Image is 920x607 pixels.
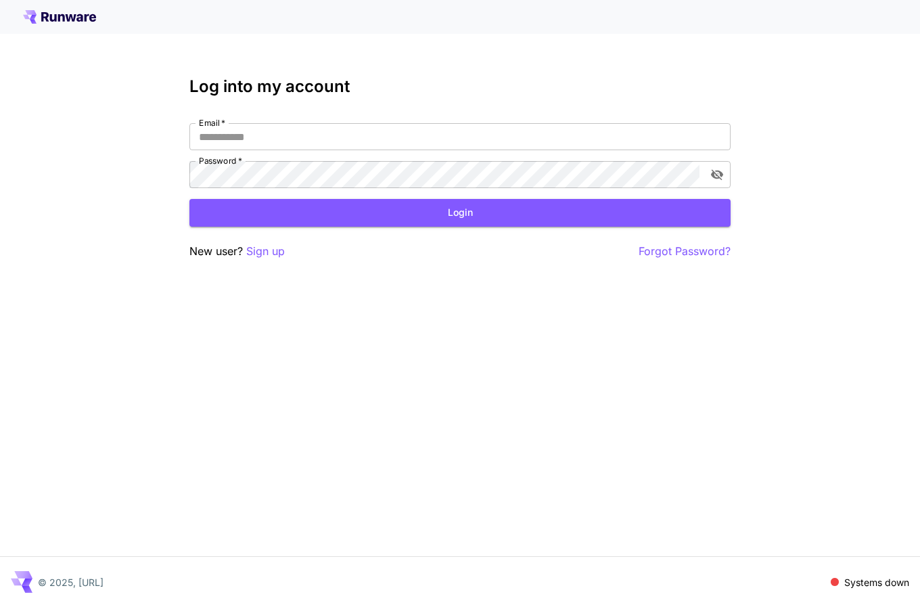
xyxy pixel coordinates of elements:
[199,155,242,166] label: Password
[844,575,909,589] p: Systems down
[189,77,731,96] h3: Log into my account
[189,199,731,227] button: Login
[189,243,285,260] p: New user?
[705,162,729,187] button: toggle password visibility
[199,117,225,129] label: Email
[639,243,731,260] button: Forgot Password?
[246,243,285,260] button: Sign up
[38,575,103,589] p: © 2025, [URL]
